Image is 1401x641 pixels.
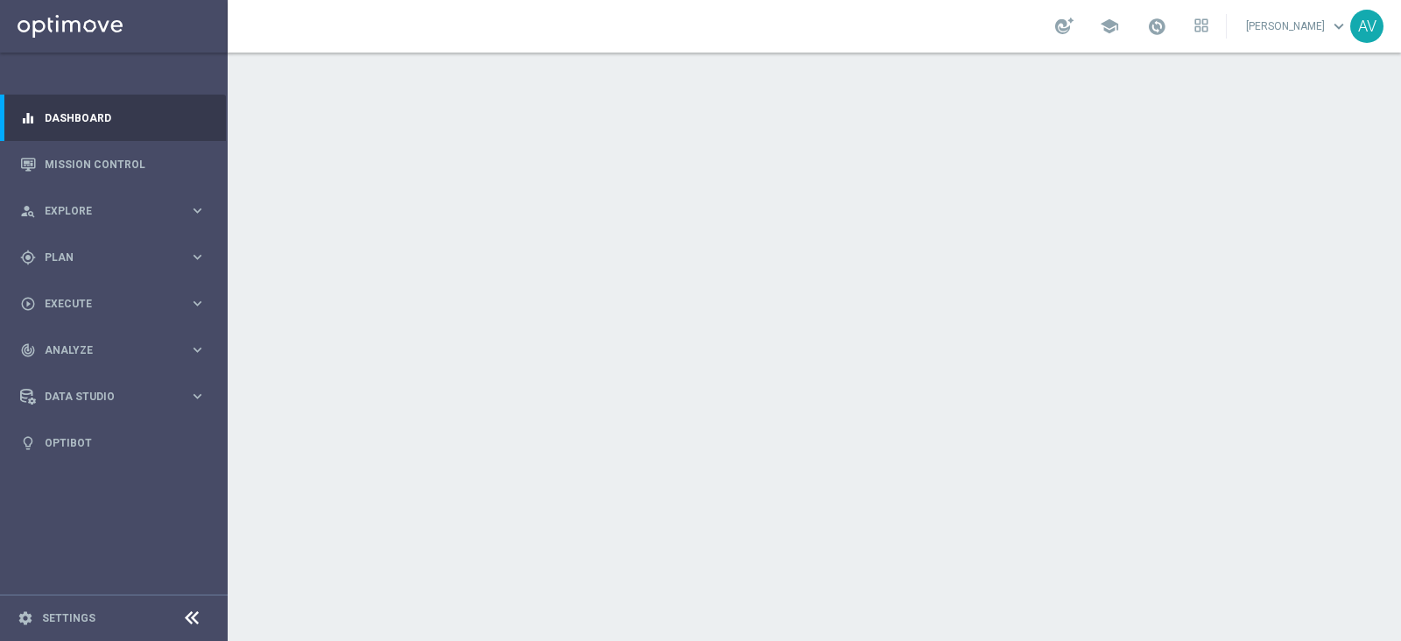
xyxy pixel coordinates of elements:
i: keyboard_arrow_right [189,249,206,265]
button: lightbulb Optibot [19,436,207,450]
div: AV [1350,10,1383,43]
div: Explore [20,203,189,219]
span: Plan [45,252,189,263]
a: Mission Control [45,141,206,187]
button: gps_fixed Plan keyboard_arrow_right [19,250,207,264]
span: Data Studio [45,391,189,402]
span: school [1100,17,1119,36]
button: track_changes Analyze keyboard_arrow_right [19,343,207,357]
div: Optibot [20,419,206,466]
a: Optibot [45,419,206,466]
i: keyboard_arrow_right [189,388,206,405]
span: Explore [45,206,189,216]
button: person_search Explore keyboard_arrow_right [19,204,207,218]
button: Data Studio keyboard_arrow_right [19,390,207,404]
i: gps_fixed [20,250,36,265]
i: keyboard_arrow_right [189,295,206,312]
span: Analyze [45,345,189,356]
i: keyboard_arrow_right [189,202,206,219]
i: track_changes [20,342,36,358]
a: Settings [42,613,95,623]
i: keyboard_arrow_right [189,342,206,358]
a: [PERSON_NAME]keyboard_arrow_down [1244,13,1350,39]
div: Execute [20,296,189,312]
span: keyboard_arrow_down [1329,17,1348,36]
div: Dashboard [20,95,206,141]
a: Dashboard [45,95,206,141]
div: Analyze [20,342,189,358]
i: play_circle_outline [20,296,36,312]
i: equalizer [20,110,36,126]
i: settings [18,610,33,626]
div: Plan [20,250,189,265]
div: Mission Control [20,141,206,187]
i: lightbulb [20,435,36,451]
span: Execute [45,299,189,309]
button: Mission Control [19,158,207,172]
button: play_circle_outline Execute keyboard_arrow_right [19,297,207,311]
button: equalizer Dashboard [19,111,207,125]
div: Data Studio [20,389,189,405]
i: person_search [20,203,36,219]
